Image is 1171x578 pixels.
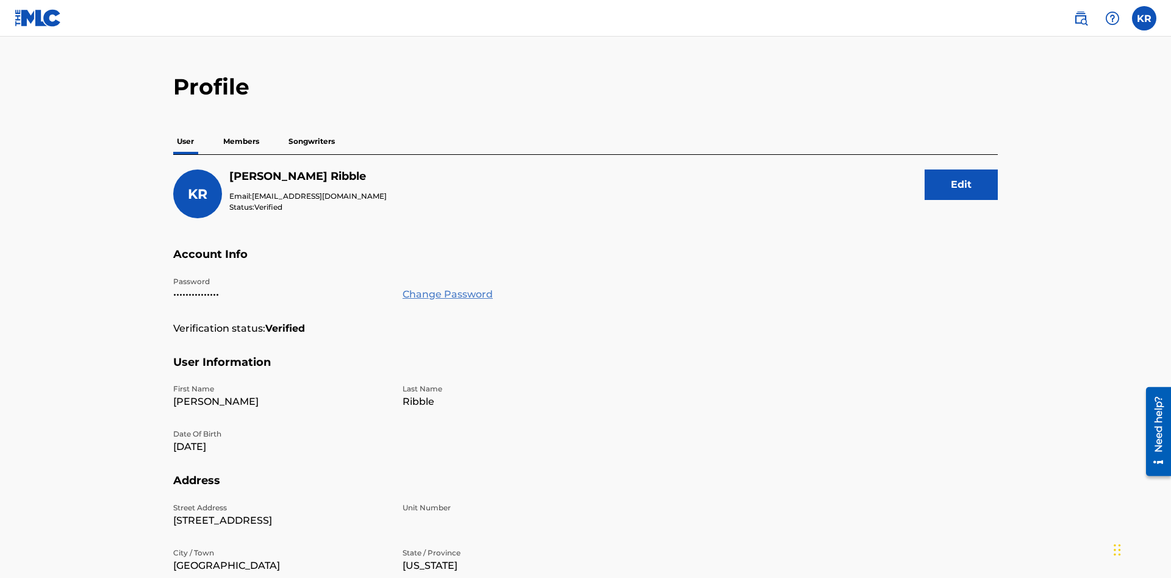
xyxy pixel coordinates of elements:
[1105,11,1120,26] img: help
[252,191,387,201] span: [EMAIL_ADDRESS][DOMAIN_NAME]
[403,548,617,558] p: State / Province
[173,558,388,573] p: [GEOGRAPHIC_DATA]
[220,129,263,154] p: Members
[173,440,388,454] p: [DATE]
[1132,6,1156,30] div: User Menu
[254,202,282,212] span: Verified
[1100,6,1125,30] div: Help
[229,202,387,213] p: Status:
[403,558,617,573] p: [US_STATE]
[285,129,338,154] p: Songwriters
[229,191,387,202] p: Email:
[173,321,265,336] p: Verification status:
[173,548,388,558] p: City / Town
[1110,519,1171,578] iframe: Chat Widget
[173,429,388,440] p: Date Of Birth
[173,276,388,287] p: Password
[173,129,198,154] p: User
[403,394,617,409] p: Ribble
[173,384,388,394] p: First Name
[1069,6,1093,30] a: Public Search
[173,474,998,502] h5: Address
[1114,532,1121,568] div: Drag
[403,384,617,394] p: Last Name
[173,248,998,276] h5: Account Info
[925,169,998,200] button: Edit
[15,9,62,27] img: MLC Logo
[173,287,388,302] p: •••••••••••••••
[265,321,305,336] strong: Verified
[173,502,388,513] p: Street Address
[173,73,998,101] h2: Profile
[173,394,388,409] p: [PERSON_NAME]
[173,355,998,384] h5: User Information
[1137,382,1171,482] iframe: Resource Center
[173,513,388,528] p: [STREET_ADDRESS]
[403,287,493,302] a: Change Password
[229,169,387,184] h5: Krystal Ribble
[188,186,207,202] span: KR
[403,502,617,513] p: Unit Number
[1073,11,1088,26] img: search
